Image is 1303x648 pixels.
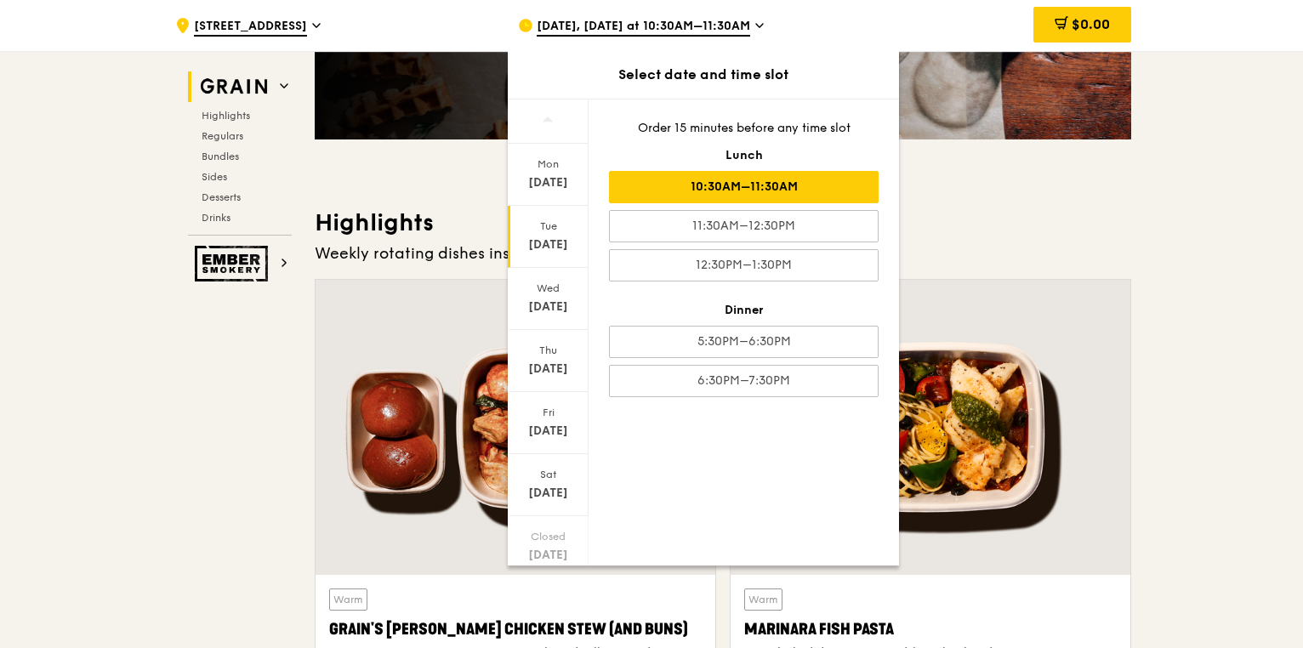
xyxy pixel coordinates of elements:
span: $0.00 [1072,16,1110,32]
div: [DATE] [510,547,586,564]
div: Grain's [PERSON_NAME] Chicken Stew (and buns) [329,617,702,641]
div: Marinara Fish Pasta [744,617,1117,641]
div: Fri [510,406,586,419]
div: [DATE] [510,174,586,191]
span: [DATE], [DATE] at 10:30AM–11:30AM [537,18,750,37]
div: Closed [510,530,586,543]
img: Ember Smokery web logo [195,246,273,281]
h3: Highlights [315,207,1131,238]
div: [DATE] [510,298,586,315]
div: [DATE] [510,485,586,502]
div: Sat [510,468,586,481]
img: Grain web logo [195,71,273,102]
div: Dinner [609,302,879,319]
span: Desserts [202,191,241,203]
div: [DATE] [510,236,586,253]
div: Order 15 minutes before any time slot [609,120,879,137]
span: Highlights [202,110,250,122]
div: 10:30AM–11:30AM [609,171,879,203]
span: Sides [202,171,227,183]
div: Warm [744,588,782,611]
div: Wed [510,281,586,295]
span: [STREET_ADDRESS] [194,18,307,37]
div: Select date and time slot [508,65,899,85]
div: Warm [329,588,367,611]
div: Thu [510,344,586,357]
span: Drinks [202,212,230,224]
div: [DATE] [510,423,586,440]
span: Regulars [202,130,243,142]
span: Bundles [202,151,239,162]
div: Mon [510,157,586,171]
div: 5:30PM–6:30PM [609,326,879,358]
div: Tue [510,219,586,233]
div: 12:30PM–1:30PM [609,249,879,281]
div: 11:30AM–12:30PM [609,210,879,242]
div: Lunch [609,147,879,164]
div: 6:30PM–7:30PM [609,365,879,397]
div: [DATE] [510,361,586,378]
div: Weekly rotating dishes inspired by flavours from around the world. [315,242,1131,265]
